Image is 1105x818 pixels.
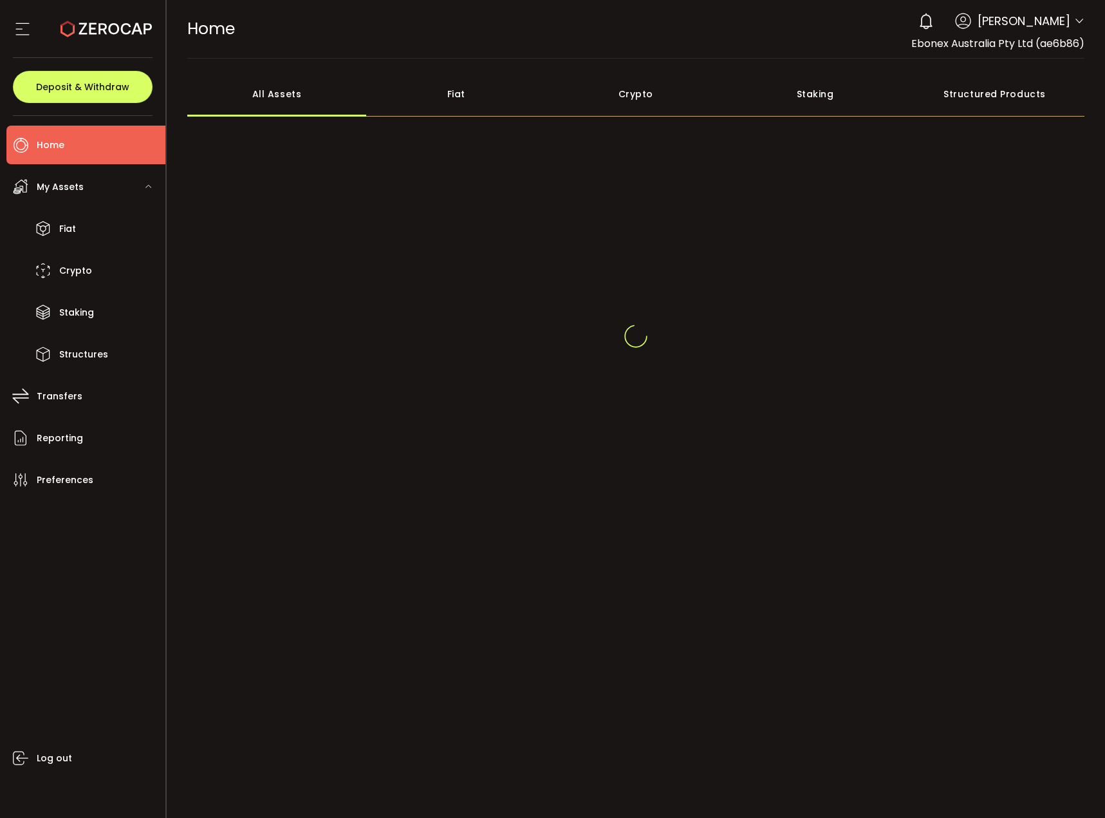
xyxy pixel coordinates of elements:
[13,71,153,103] button: Deposit & Withdraw
[978,12,1070,30] span: [PERSON_NAME]
[187,17,235,40] span: Home
[36,82,129,91] span: Deposit & Withdraw
[911,36,1084,51] span: Ebonex Australia Pty Ltd (ae6b86)
[37,749,72,768] span: Log out
[905,71,1084,117] div: Structured Products
[187,71,367,117] div: All Assets
[546,71,725,117] div: Crypto
[37,429,83,448] span: Reporting
[59,220,76,238] span: Fiat
[37,387,82,406] span: Transfers
[37,471,93,490] span: Preferences
[366,71,546,117] div: Fiat
[725,71,905,117] div: Staking
[37,136,64,155] span: Home
[59,345,108,364] span: Structures
[59,303,94,322] span: Staking
[59,262,92,280] span: Crypto
[37,178,84,196] span: My Assets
